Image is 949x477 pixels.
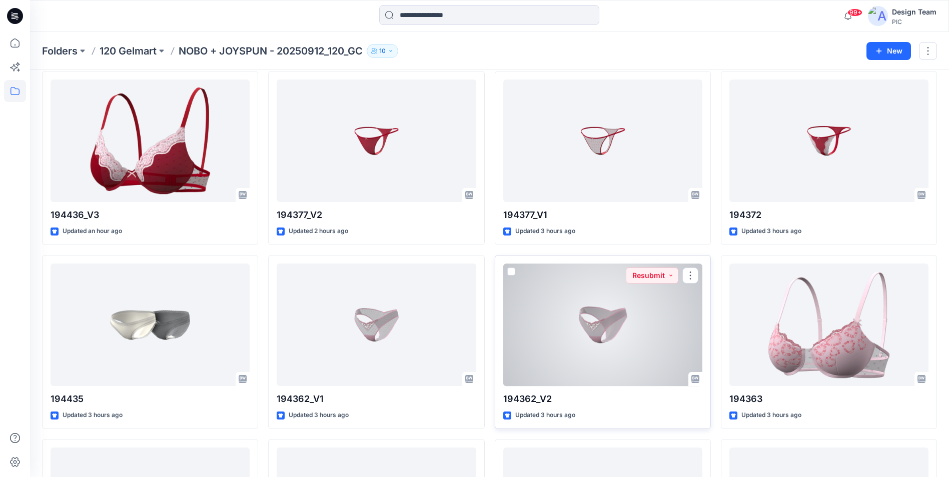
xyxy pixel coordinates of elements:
p: Updated 3 hours ago [741,410,801,420]
button: New [866,42,911,60]
p: Updated 3 hours ago [63,410,123,420]
p: Updated 2 hours ago [289,226,348,236]
a: 120 Gelmart [100,44,157,58]
p: Updated 3 hours ago [515,226,575,236]
div: PIC [892,18,936,25]
a: 194362_V1 [277,263,476,386]
a: 194362_V2 [503,263,702,386]
a: 194436_V3 [51,79,250,202]
div: Design Team [892,6,936,18]
p: 194377_V2 [277,208,476,222]
p: 194362_V2 [503,392,702,406]
a: Folders [42,44,78,58]
a: 194377_V1 [503,79,702,202]
p: Updated 3 hours ago [741,226,801,236]
img: avatar [868,6,888,26]
p: Updated 3 hours ago [289,410,349,420]
a: 194372 [729,79,928,202]
p: Updated 3 hours ago [515,410,575,420]
a: 194363 [729,263,928,386]
p: 194435 [51,392,250,406]
button: 10 [367,44,398,58]
p: 194436_V3 [51,208,250,222]
p: 194372 [729,208,928,222]
p: Updated an hour ago [63,226,122,236]
a: 194377_V2 [277,79,476,202]
p: 10 [379,45,386,56]
p: 194363 [729,392,928,406]
p: NOBO + JOYSPUN - 20250912_120_GC [179,44,363,58]
p: 194377_V1 [503,208,702,222]
p: 194362_V1 [277,392,476,406]
a: 194435 [51,263,250,386]
span: 99+ [847,8,862,16]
